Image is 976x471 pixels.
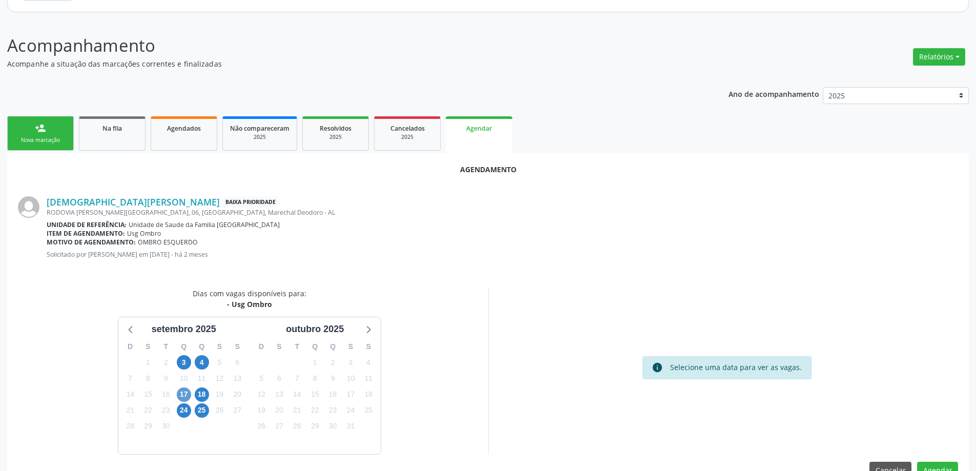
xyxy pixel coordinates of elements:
a: [DEMOGRAPHIC_DATA][PERSON_NAME] [47,196,220,208]
span: quarta-feira, 1 de outubro de 2025 [308,355,322,370]
div: S [342,339,360,355]
span: sábado, 18 de outubro de 2025 [361,387,376,402]
p: Solicitado por [PERSON_NAME] em [DATE] - há 2 meses [47,250,958,259]
span: sábado, 6 de setembro de 2025 [230,355,244,370]
span: quinta-feira, 16 de outubro de 2025 [326,387,340,402]
span: sábado, 27 de setembro de 2025 [230,403,244,418]
span: quarta-feira, 3 de setembro de 2025 [177,355,191,370]
span: segunda-feira, 27 de outubro de 2025 [272,419,286,434]
span: quinta-feira, 11 de setembro de 2025 [195,371,209,385]
div: S [139,339,157,355]
span: terça-feira, 23 de setembro de 2025 [159,403,173,418]
span: terça-feira, 16 de setembro de 2025 [159,387,173,402]
div: Agendamento [18,164,958,175]
span: OMBRO ESQUERDO [138,238,198,247]
div: D [121,339,139,355]
b: Item de agendamento: [47,229,125,238]
span: Usg Ombro [127,229,161,238]
span: Baixa Prioridade [223,197,278,208]
b: Unidade de referência: [47,220,127,229]
span: domingo, 19 de outubro de 2025 [254,403,268,418]
span: segunda-feira, 22 de setembro de 2025 [141,403,155,418]
span: terça-feira, 30 de setembro de 2025 [159,419,173,434]
div: S [360,339,378,355]
div: - Usg Ombro [193,299,306,310]
p: Acompanhamento [7,33,680,58]
span: sexta-feira, 17 de outubro de 2025 [343,387,358,402]
div: 2025 [382,133,433,141]
span: segunda-feira, 20 de outubro de 2025 [272,403,286,418]
p: Acompanhe a situação das marcações correntes e finalizadas [7,58,680,69]
span: domingo, 21 de setembro de 2025 [123,403,137,418]
span: terça-feira, 28 de outubro de 2025 [290,419,304,434]
div: S [211,339,229,355]
span: sábado, 11 de outubro de 2025 [361,371,376,385]
span: segunda-feira, 6 de outubro de 2025 [272,371,286,385]
span: sexta-feira, 19 de setembro de 2025 [212,387,226,402]
span: quarta-feira, 24 de setembro de 2025 [177,403,191,418]
div: S [271,339,288,355]
span: terça-feira, 21 de outubro de 2025 [290,403,304,418]
div: Q [306,339,324,355]
div: setembro 2025 [148,322,220,336]
span: terça-feira, 9 de setembro de 2025 [159,371,173,385]
span: sábado, 13 de setembro de 2025 [230,371,244,385]
span: domingo, 28 de setembro de 2025 [123,419,137,434]
div: RODOVIA [PERSON_NAME][GEOGRAPHIC_DATA], 06, [GEOGRAPHIC_DATA], Marechal Deodoro - AL [47,208,958,217]
span: domingo, 26 de outubro de 2025 [254,419,268,434]
div: S [229,339,246,355]
span: quinta-feira, 4 de setembro de 2025 [195,355,209,370]
div: Selecione uma data para ver as vagas. [670,362,802,373]
i: info [652,362,663,373]
span: quarta-feira, 17 de setembro de 2025 [177,387,191,402]
div: Q [175,339,193,355]
div: Dias com vagas disponíveis para: [193,288,306,310]
span: terça-feira, 7 de outubro de 2025 [290,371,304,385]
div: Nova marcação [15,136,66,144]
span: Resolvidos [320,124,351,133]
span: quarta-feira, 10 de setembro de 2025 [177,371,191,385]
span: terça-feira, 14 de outubro de 2025 [290,387,304,402]
span: sexta-feira, 26 de setembro de 2025 [212,403,226,418]
span: domingo, 7 de setembro de 2025 [123,371,137,385]
span: quarta-feira, 22 de outubro de 2025 [308,403,322,418]
span: sábado, 20 de setembro de 2025 [230,387,244,402]
div: Q [324,339,342,355]
span: sexta-feira, 31 de outubro de 2025 [343,419,358,434]
div: T [157,339,175,355]
span: Agendar [466,124,492,133]
span: quarta-feira, 29 de outubro de 2025 [308,419,322,434]
button: Relatórios [913,48,965,66]
p: Ano de acompanhamento [729,87,819,100]
span: quinta-feira, 23 de outubro de 2025 [326,403,340,418]
div: 2025 [230,133,289,141]
div: outubro 2025 [282,322,348,336]
span: terça-feira, 2 de setembro de 2025 [159,355,173,370]
span: sexta-feira, 5 de setembro de 2025 [212,355,226,370]
span: sexta-feira, 12 de setembro de 2025 [212,371,226,385]
b: Motivo de agendamento: [47,238,136,247]
div: 2025 [310,133,361,141]
span: quarta-feira, 8 de outubro de 2025 [308,371,322,385]
span: quinta-feira, 2 de outubro de 2025 [326,355,340,370]
span: sábado, 25 de outubro de 2025 [361,403,376,418]
span: quinta-feira, 9 de outubro de 2025 [326,371,340,385]
div: Q [193,339,211,355]
span: Na fila [102,124,122,133]
span: Cancelados [390,124,425,133]
div: person_add [35,122,46,134]
span: domingo, 14 de setembro de 2025 [123,387,137,402]
span: sexta-feira, 24 de outubro de 2025 [343,403,358,418]
span: Agendados [167,124,201,133]
span: segunda-feira, 29 de setembro de 2025 [141,419,155,434]
span: sexta-feira, 3 de outubro de 2025 [343,355,358,370]
span: segunda-feira, 15 de setembro de 2025 [141,387,155,402]
span: domingo, 5 de outubro de 2025 [254,371,268,385]
span: Não compareceram [230,124,289,133]
span: quinta-feira, 18 de setembro de 2025 [195,387,209,402]
div: D [253,339,271,355]
span: segunda-feira, 8 de setembro de 2025 [141,371,155,385]
span: segunda-feira, 1 de setembro de 2025 [141,355,155,370]
span: sábado, 4 de outubro de 2025 [361,355,376,370]
span: quarta-feira, 15 de outubro de 2025 [308,387,322,402]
